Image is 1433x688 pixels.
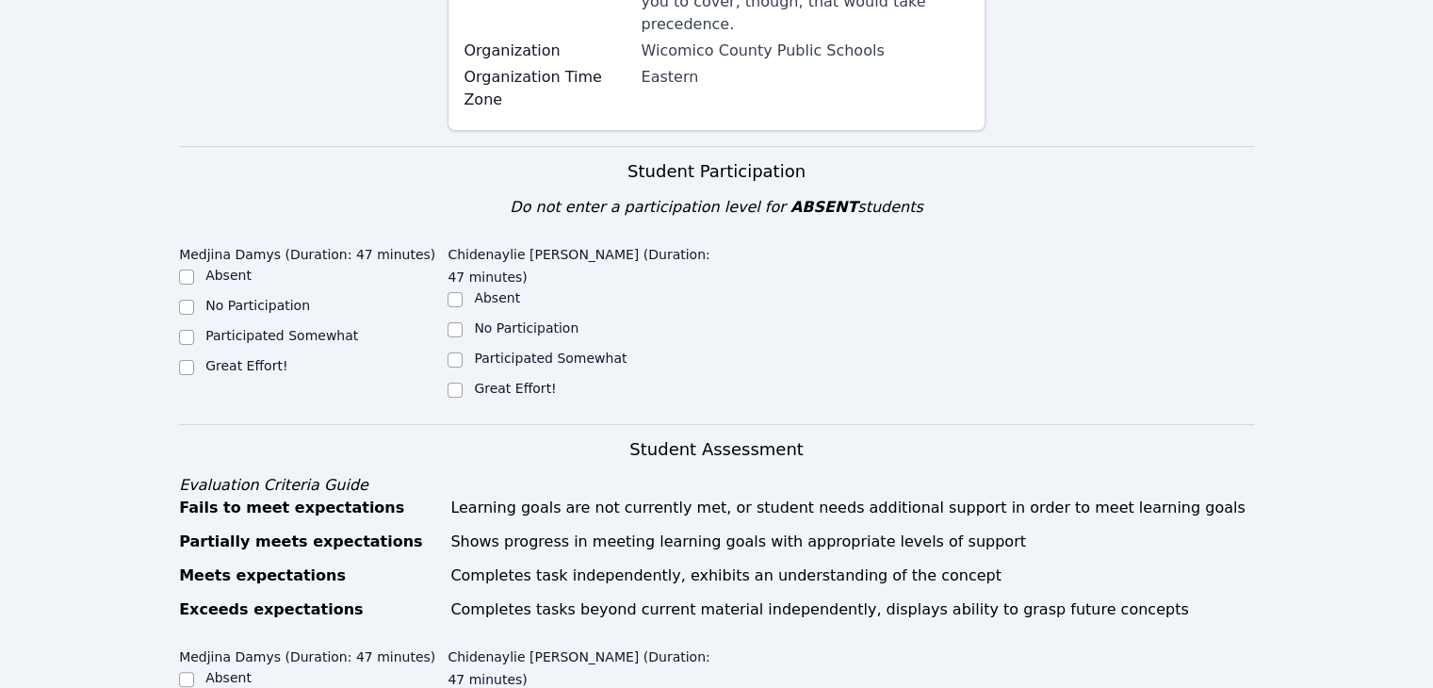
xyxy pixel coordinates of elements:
legend: Chidenaylie [PERSON_NAME] (Duration: 47 minutes) [448,238,716,288]
label: Great Effort! [474,381,556,396]
div: Completes task independently, exhibits an understanding of the concept [450,565,1254,587]
div: Eastern [641,66,969,89]
label: No Participation [474,320,578,336]
div: Shows progress in meeting learning goals with appropriate levels of support [450,531,1254,553]
label: Organization [464,40,629,62]
label: Great Effort! [205,358,287,373]
div: Fails to meet expectations [179,497,439,519]
div: Learning goals are not currently met, or student needs additional support in order to meet learni... [450,497,1254,519]
label: Absent [205,670,252,685]
div: Meets expectations [179,565,439,587]
h3: Student Assessment [179,436,1254,463]
legend: Medjina Damys (Duration: 47 minutes) [179,640,435,668]
span: ABSENT [790,198,857,216]
div: Exceeds expectations [179,598,439,621]
label: No Participation [205,298,310,313]
label: Participated Somewhat [205,328,358,343]
label: Absent [205,268,252,283]
div: Evaluation Criteria Guide [179,474,1254,497]
label: Organization Time Zone [464,66,629,111]
label: Participated Somewhat [474,351,627,366]
div: Partially meets expectations [179,531,439,553]
h3: Student Participation [179,158,1254,185]
div: Wicomico County Public Schools [641,40,969,62]
legend: Medjina Damys (Duration: 47 minutes) [179,238,435,266]
div: Do not enter a participation level for students [179,196,1254,219]
div: Completes tasks beyond current material independently, displays ability to grasp future concepts [450,598,1254,621]
label: Absent [474,290,520,305]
